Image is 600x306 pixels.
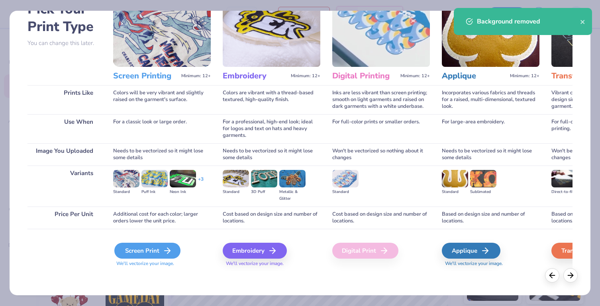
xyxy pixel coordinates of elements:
div: + 3 [198,176,204,189]
div: Standard [442,189,468,195]
div: Based on design size and number of locations. [442,207,539,229]
div: Needs to be vectorized so it might lose some details [442,143,539,166]
img: Neon Ink [170,170,196,187]
div: Inks are less vibrant than screen printing; smooth on light garments and raised on dark garments ... [332,85,430,114]
img: Standard [442,170,468,187]
img: Sublimated [470,170,496,187]
div: Neon Ink [170,189,196,195]
div: Incorporates various fabrics and threads for a raised, multi-dimensional, textured look. [442,85,539,114]
div: Colors are vibrant with a thread-based textured, high-quality finish. [223,85,320,114]
div: Prints Like [27,85,101,114]
div: Applique [442,243,500,259]
img: Standard [223,170,249,187]
div: Won't be vectorized so nothing about it changes [332,143,430,166]
div: Cost based on design size and number of locations. [332,207,430,229]
div: Additional cost for each color; larger orders lower the unit price. [113,207,211,229]
span: Minimum: 12+ [400,73,430,79]
h2: Pick Your Print Type [27,0,101,35]
span: We'll vectorize your image. [113,260,211,267]
span: Minimum: 12+ [291,73,320,79]
img: Standard [113,170,139,187]
span: We'll vectorize your image. [223,260,320,267]
div: Use When [27,114,101,143]
span: We'll vectorize your image. [442,260,539,267]
div: Puff Ink [141,189,168,195]
img: Standard [332,170,359,187]
div: For a professional, high-end look; ideal for logos and text on hats and heavy garments. [223,114,320,143]
div: Metallic & Glitter [279,189,306,202]
h3: Digital Printing [332,71,397,81]
div: 3D Puff [251,189,277,195]
div: Standard [113,189,139,195]
img: Puff Ink [141,170,168,187]
div: Variants [27,166,101,207]
div: Direct-to-film [551,189,578,195]
h3: Applique [442,71,507,81]
div: Image You Uploaded [27,143,101,166]
img: Direct-to-film [551,170,578,187]
div: Screen Print [114,243,180,259]
div: Cost based on design size and number of locations. [223,207,320,229]
span: Minimum: 12+ [510,73,539,79]
div: For large-area embroidery. [442,114,539,143]
div: Standard [223,189,249,195]
div: Standard [332,189,359,195]
img: 3D Puff [251,170,277,187]
div: For a classic look or large order. [113,114,211,143]
div: Price Per Unit [27,207,101,229]
div: Embroidery [223,243,287,259]
p: You can change this later. [27,40,101,47]
img: Metallic & Glitter [279,170,306,187]
button: close [580,17,586,26]
h3: Embroidery [223,71,288,81]
div: Background removed [477,17,580,26]
h3: Screen Printing [113,71,178,81]
div: Colors will be very vibrant and slightly raised on the garment's surface. [113,85,211,114]
div: Needs to be vectorized so it might lose some details [113,143,211,166]
span: Minimum: 12+ [181,73,211,79]
div: Needs to be vectorized so it might lose some details [223,143,320,166]
div: Digital Print [332,243,398,259]
div: For full-color prints or smaller orders. [332,114,430,143]
div: Sublimated [470,189,496,195]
